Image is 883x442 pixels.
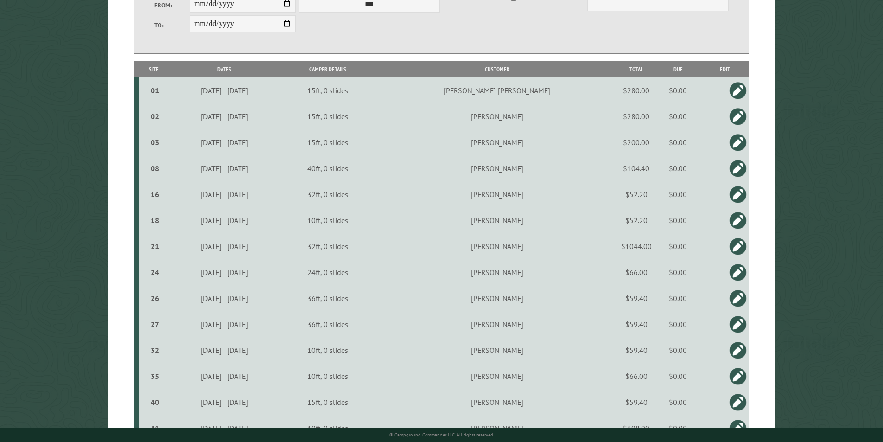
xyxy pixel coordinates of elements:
td: [PERSON_NAME] [376,389,618,415]
td: [PERSON_NAME] [376,285,618,311]
td: $59.40 [618,389,655,415]
div: 40 [143,397,167,407]
td: $0.00 [655,285,701,311]
div: [DATE] - [DATE] [170,216,278,225]
td: [PERSON_NAME] [376,155,618,181]
td: [PERSON_NAME] [376,259,618,285]
td: 40ft, 0 slides [280,155,376,181]
div: 02 [143,112,167,121]
td: $200.00 [618,129,655,155]
div: [DATE] - [DATE] [170,164,278,173]
td: $0.00 [655,389,701,415]
td: [PERSON_NAME] [376,337,618,363]
td: [PERSON_NAME] [376,181,618,207]
td: $0.00 [655,363,701,389]
div: [DATE] - [DATE] [170,320,278,329]
th: Site [139,61,169,77]
div: [DATE] - [DATE] [170,112,278,121]
td: [PERSON_NAME] [376,233,618,259]
div: [DATE] - [DATE] [170,372,278,381]
td: $1044.00 [618,233,655,259]
td: $66.00 [618,259,655,285]
td: $198.00 [618,415,655,441]
small: © Campground Commander LLC. All rights reserved. [389,432,494,438]
div: 18 [143,216,167,225]
td: $59.40 [618,337,655,363]
div: 24 [143,268,167,277]
th: Customer [376,61,618,77]
th: Dates [169,61,280,77]
td: $0.00 [655,207,701,233]
div: 41 [143,423,167,433]
td: $0.00 [655,337,701,363]
div: [DATE] - [DATE] [170,242,278,251]
td: $0.00 [655,311,701,337]
td: 36ft, 0 slides [280,285,376,311]
td: $59.40 [618,311,655,337]
div: 08 [143,164,167,173]
div: 03 [143,138,167,147]
td: $0.00 [655,103,701,129]
td: 36ft, 0 slides [280,311,376,337]
td: 15ft, 0 slides [280,129,376,155]
td: [PERSON_NAME] [PERSON_NAME] [376,77,618,103]
td: 15ft, 0 slides [280,389,376,415]
td: $280.00 [618,103,655,129]
div: [DATE] - [DATE] [170,294,278,303]
td: 32ft, 0 slides [280,233,376,259]
label: From: [154,1,190,10]
td: 10ft, 0 slides [280,337,376,363]
td: 15ft, 0 slides [280,103,376,129]
td: $52.20 [618,207,655,233]
div: [DATE] - [DATE] [170,423,278,433]
td: 32ft, 0 slides [280,181,376,207]
div: [DATE] - [DATE] [170,397,278,407]
div: 35 [143,372,167,381]
th: Due [655,61,701,77]
div: [DATE] - [DATE] [170,268,278,277]
th: Camper Details [280,61,376,77]
td: [PERSON_NAME] [376,207,618,233]
td: $59.40 [618,285,655,311]
div: [DATE] - [DATE] [170,346,278,355]
div: 26 [143,294,167,303]
td: $52.20 [618,181,655,207]
div: 16 [143,190,167,199]
div: [DATE] - [DATE] [170,190,278,199]
th: Edit [701,61,749,77]
td: $104.40 [618,155,655,181]
th: Total [618,61,655,77]
td: 10ft, 0 slides [280,207,376,233]
td: 10ft, 0 slides [280,363,376,389]
td: $0.00 [655,181,701,207]
td: [PERSON_NAME] [376,415,618,441]
td: $0.00 [655,233,701,259]
td: $0.00 [655,155,701,181]
div: 01 [143,86,167,95]
td: $280.00 [618,77,655,103]
td: [PERSON_NAME] [376,129,618,155]
div: 32 [143,346,167,355]
td: 15ft, 0 slides [280,77,376,103]
div: 27 [143,320,167,329]
td: [PERSON_NAME] [376,103,618,129]
td: $0.00 [655,259,701,285]
div: [DATE] - [DATE] [170,86,278,95]
td: $0.00 [655,77,701,103]
div: 21 [143,242,167,251]
td: 10ft, 0 slides [280,415,376,441]
div: [DATE] - [DATE] [170,138,278,147]
td: [PERSON_NAME] [376,363,618,389]
td: 24ft, 0 slides [280,259,376,285]
td: $0.00 [655,129,701,155]
td: $66.00 [618,363,655,389]
td: [PERSON_NAME] [376,311,618,337]
td: $0.00 [655,415,701,441]
label: To: [154,21,190,30]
